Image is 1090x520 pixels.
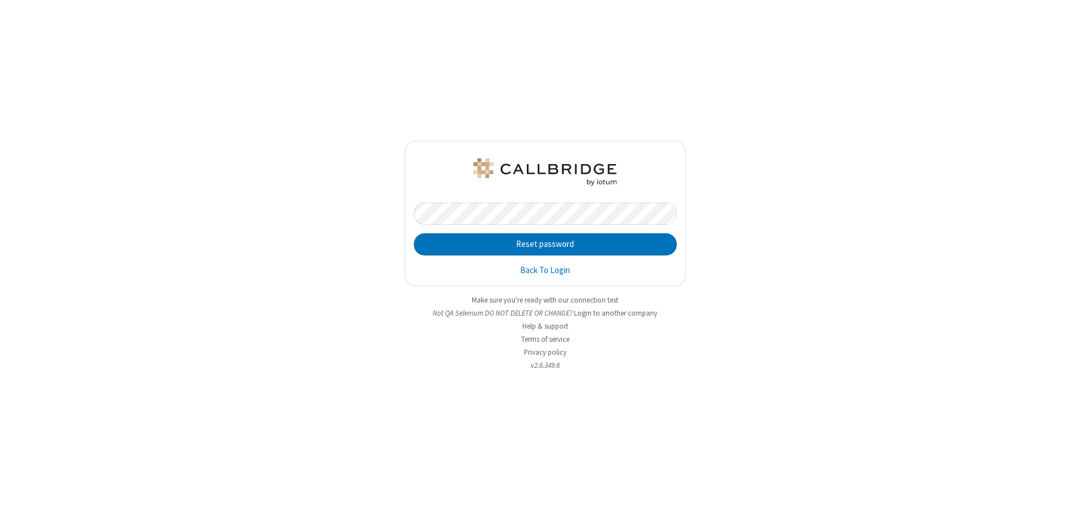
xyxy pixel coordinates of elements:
li: v2.6.349.6 [405,360,686,371]
a: Make sure you're ready with our connection test [472,295,618,305]
button: Reset password [414,233,677,256]
a: Terms of service [521,334,569,344]
li: Not QA Selenium DO NOT DELETE OR CHANGE? [405,308,686,318]
button: Login to another company [574,308,657,318]
img: QA Selenium DO NOT DELETE OR CHANGE [471,158,619,186]
a: Help & support [522,321,568,331]
a: Back To Login [520,264,570,277]
a: Privacy policy [524,347,567,357]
